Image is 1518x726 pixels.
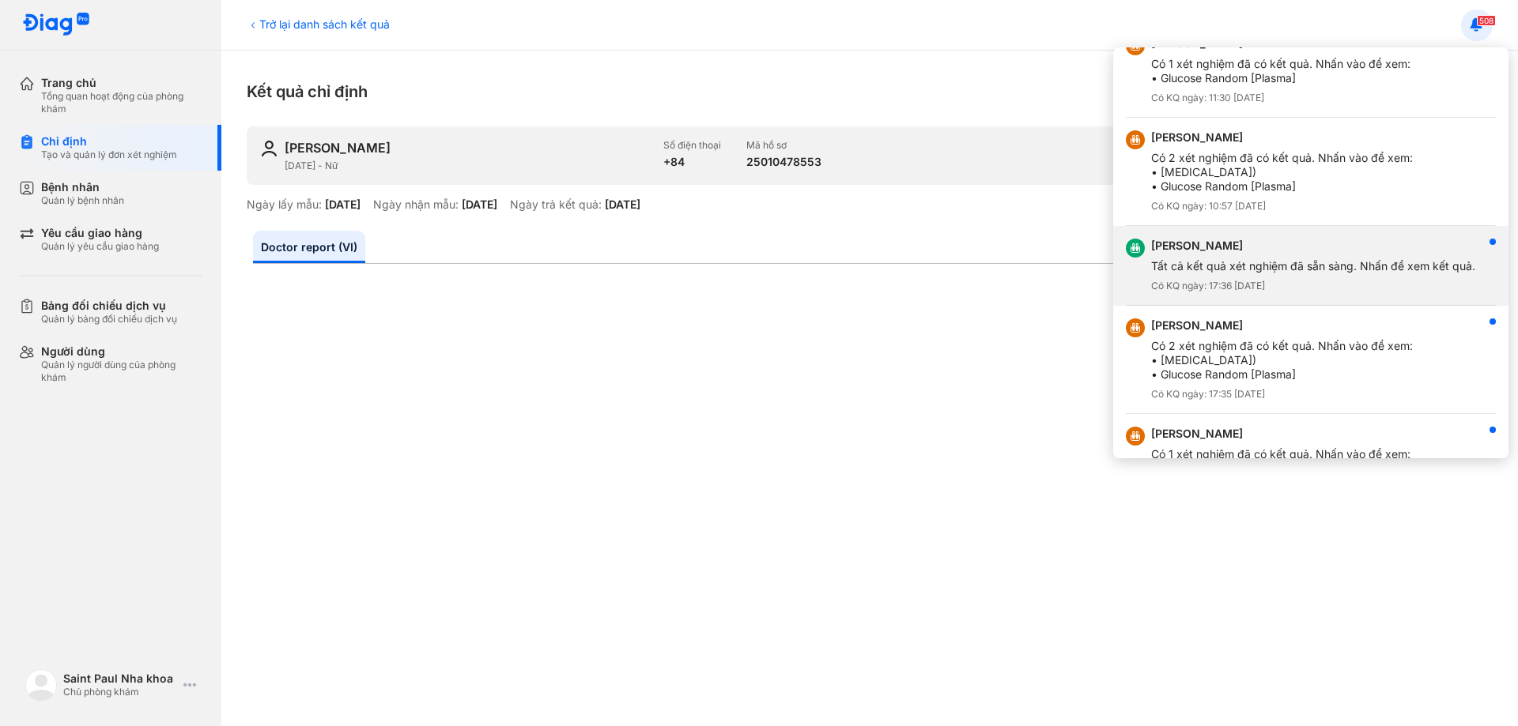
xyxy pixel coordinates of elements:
[1113,118,1509,226] button: [PERSON_NAME]Có 2 xét nghiệm đã có kết quả. Nhấn vào để xem:• [MEDICAL_DATA])• Glucose Random [Pl...
[63,671,177,686] div: Saint Paul Nha khoa
[63,686,177,698] div: Chủ phòng khám
[1151,339,1413,382] div: Có 2 xét nghiệm đã có kết quả. Nhấn vào để xem: • [MEDICAL_DATA]) • Glucose Random [Plasma]
[1151,318,1413,333] div: [PERSON_NAME]
[41,359,202,384] div: Quản lý người dùng của phòng khám
[41,149,177,161] div: Tạo và quản lý đơn xét nghiệm
[1151,239,1475,253] div: [PERSON_NAME]
[41,226,159,240] div: Yêu cầu giao hàng
[1113,306,1509,414] button: [PERSON_NAME]Có 2 xét nghiệm đã có kết quả. Nhấn vào để xem:• [MEDICAL_DATA])• Glucose Random [Pl...
[1113,226,1509,306] button: [PERSON_NAME]Tất cả kết quả xét nghiệm đã sẵn sàng. Nhấn để xem kết quả.Có KQ ngày: 17:36 [DATE]
[41,344,202,359] div: Người dùng
[25,669,57,701] img: logo
[41,134,177,149] div: Chỉ định
[1151,388,1413,401] div: Có KQ ngày: 17:35 [DATE]
[1151,92,1410,104] div: Có KQ ngày: 11:30 [DATE]
[1151,151,1413,194] div: Có 2 xét nghiệm đã có kết quả. Nhấn vào để xem: • [MEDICAL_DATA]) • Glucose Random [Plasma]
[1151,280,1475,292] div: Có KQ ngày: 17:36 [DATE]
[22,13,90,37] img: logo
[1113,24,1509,118] button: [PERSON_NAME]Có 1 xét nghiệm đã có kết quả. Nhấn vào để xem:• Glucose Random [Plasma]Có KQ ngày: ...
[1151,200,1413,213] div: Có KQ ngày: 10:57 [DATE]
[1151,447,1410,476] div: Có 1 xét nghiệm đã có kết quả. Nhấn vào để xem: • [MEDICAL_DATA])
[247,16,390,32] div: Trở lại danh sách kết quả
[1113,414,1509,508] button: [PERSON_NAME]Có 1 xét nghiệm đã có kết quả. Nhấn vào để xem:• [MEDICAL_DATA])Có KQ ngày: 17:10 [D...
[1151,427,1410,441] div: [PERSON_NAME]
[41,90,202,115] div: Tổng quan hoạt động của phòng khám
[41,313,177,325] div: Quản lý bảng đối chiếu dịch vụ
[1151,57,1410,85] div: Có 1 xét nghiệm đã có kết quả. Nhấn vào để xem: • Glucose Random [Plasma]
[1151,259,1475,273] div: Tất cả kết quả xét nghiệm đã sẵn sàng. Nhấn để xem kết quả.
[41,299,177,313] div: Bảng đối chiếu dịch vụ
[41,240,159,253] div: Quản lý yêu cầu giao hàng
[41,76,202,90] div: Trang chủ
[41,194,124,207] div: Quản lý bệnh nhân
[41,180,124,194] div: Bệnh nhân
[1151,130,1413,145] div: [PERSON_NAME]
